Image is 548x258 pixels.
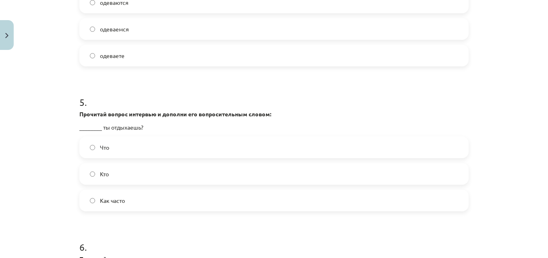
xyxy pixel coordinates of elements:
input: Кто [90,171,95,177]
h1: 5 . [79,83,469,107]
h1: 6 . [79,227,469,252]
input: Что [90,145,95,150]
input: Как часто [90,198,95,203]
span: Что [100,143,109,152]
p: ________ ты отдыхаешь? [79,123,469,132]
span: Как часто [100,196,125,205]
img: icon-close-lesson-0947bae3869378f0d4975bcd49f059093ad1ed9edebbc8119c70593378902aed.svg [5,33,8,38]
span: одеваете [100,52,125,60]
input: одеваемся [90,27,95,32]
input: одеваете [90,53,95,58]
strong: Прочитай вопрос интервью и дополни его вопросительным словом: [79,110,271,118]
span: Кто [100,170,109,178]
span: одеваемся [100,25,129,33]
